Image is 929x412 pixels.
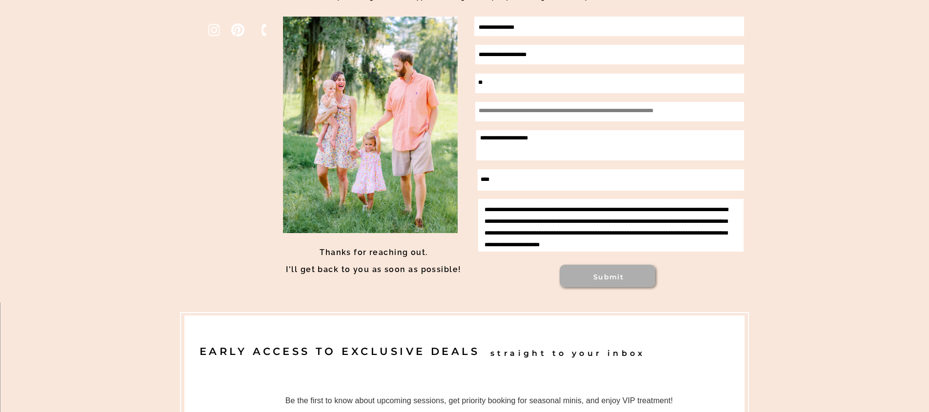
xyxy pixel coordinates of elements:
a: Submit [561,272,656,280]
div: Be the first to know about upcoming sessions, get priority booking for seasonal minis, and enjoy ... [252,394,706,407]
h2: Thanks for reaching out. I'll get back to you as soon as possible! [283,244,464,301]
h3: straight to your inbox [490,345,648,356]
h2: EARLY ACCESS TO EXCLUSIVE DEALS [200,345,483,368]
